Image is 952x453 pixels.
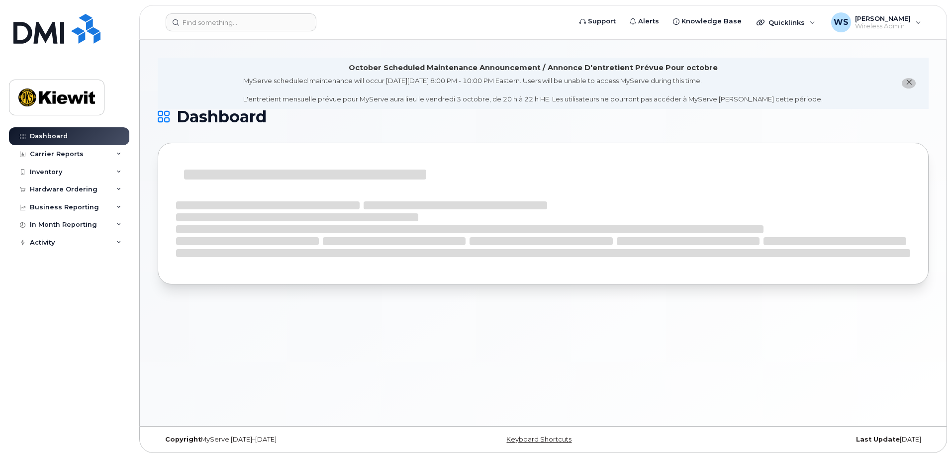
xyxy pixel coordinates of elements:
[506,436,571,443] a: Keyboard Shortcuts
[165,436,201,443] strong: Copyright
[671,436,929,444] div: [DATE]
[902,78,916,89] button: close notification
[349,63,718,73] div: October Scheduled Maintenance Announcement / Annonce D'entretient Prévue Pour octobre
[856,436,900,443] strong: Last Update
[243,76,823,104] div: MyServe scheduled maintenance will occur [DATE][DATE] 8:00 PM - 10:00 PM Eastern. Users will be u...
[177,109,267,124] span: Dashboard
[158,436,415,444] div: MyServe [DATE]–[DATE]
